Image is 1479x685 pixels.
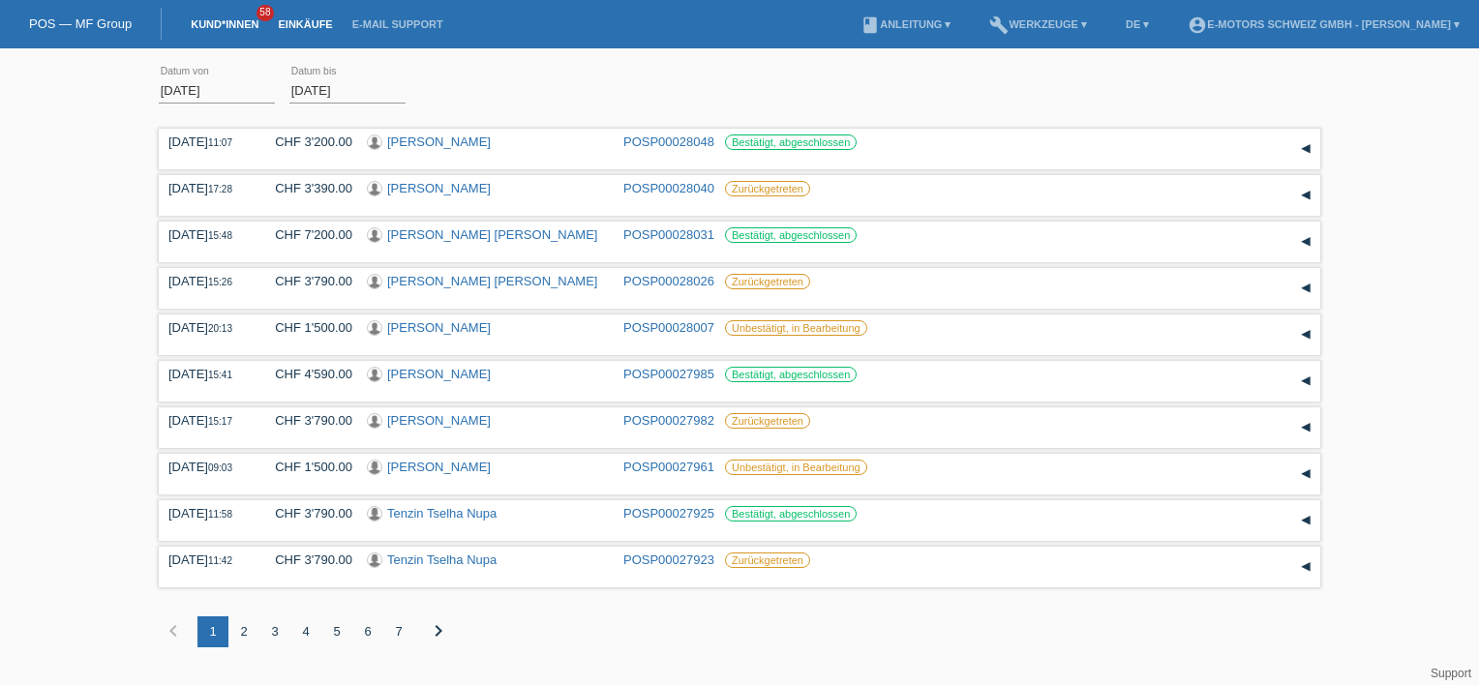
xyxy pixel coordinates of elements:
a: POSP00027925 [623,506,714,521]
label: Bestätigt, abgeschlossen [725,506,857,521]
div: auf-/zuklappen [1291,181,1320,210]
div: [DATE] [168,552,246,567]
div: 7 [383,616,414,647]
span: 15:17 [208,416,232,427]
a: [PERSON_NAME] [387,367,491,381]
a: POSP00028031 [623,227,714,242]
i: book [860,15,880,35]
a: POSP00028040 [623,181,714,195]
a: POSP00027982 [623,413,714,428]
div: 1 [197,616,228,647]
a: Kund*innen [181,18,268,30]
span: 11:58 [208,509,232,520]
label: Zurückgetreten [725,413,810,429]
a: POSP00027923 [623,552,714,567]
label: Bestätigt, abgeschlossen [725,227,857,243]
div: [DATE] [168,181,246,195]
span: 15:41 [208,370,232,380]
a: Support [1431,667,1471,680]
span: 11:42 [208,555,232,566]
div: auf-/zuklappen [1291,320,1320,349]
div: 3 [259,616,290,647]
span: 58 [257,5,274,21]
div: [DATE] [168,367,246,381]
a: POSP00027961 [623,460,714,474]
div: CHF 1'500.00 [260,320,352,335]
div: [DATE] [168,320,246,335]
label: Zurückgetreten [725,274,810,289]
div: auf-/zuklappen [1291,552,1320,581]
span: 17:28 [208,184,232,194]
i: build [989,15,1009,35]
label: Zurückgetreten [725,181,810,196]
div: auf-/zuklappen [1291,413,1320,442]
div: auf-/zuklappen [1291,460,1320,489]
a: POS — MF Group [29,16,132,31]
div: 2 [228,616,259,647]
a: bookAnleitung ▾ [851,18,960,30]
i: chevron_right [427,619,450,642]
a: [PERSON_NAME] [387,413,491,428]
div: [DATE] [168,274,246,288]
div: auf-/zuklappen [1291,506,1320,535]
label: Unbestätigt, in Bearbeitung [725,320,867,336]
div: auf-/zuklappen [1291,274,1320,303]
a: Tenzin Tselha Nupa [387,506,497,521]
a: buildWerkzeuge ▾ [980,18,1097,30]
div: CHF 3'390.00 [260,181,352,195]
a: Tenzin Tselha Nupa [387,552,497,567]
i: chevron_left [162,619,185,642]
div: CHF 3'790.00 [260,413,352,428]
i: account_circle [1188,15,1207,35]
div: CHF 3'200.00 [260,134,352,149]
span: 15:26 [208,277,232,287]
a: [PERSON_NAME] [PERSON_NAME] [387,227,597,242]
div: [DATE] [168,227,246,242]
div: [DATE] [168,413,246,428]
div: CHF 3'790.00 [260,274,352,288]
label: Bestätigt, abgeschlossen [725,134,857,150]
a: [PERSON_NAME] [387,320,491,335]
div: CHF 3'790.00 [260,506,352,521]
label: Unbestätigt, in Bearbeitung [725,460,867,475]
a: POSP00028048 [623,134,714,149]
a: POSP00028026 [623,274,714,288]
a: [PERSON_NAME] [387,134,491,149]
span: 11:07 [208,137,232,148]
a: POSP00027985 [623,367,714,381]
div: auf-/zuklappen [1291,227,1320,256]
div: CHF 1'500.00 [260,460,352,474]
span: 20:13 [208,323,232,334]
div: CHF 4'590.00 [260,367,352,381]
div: [DATE] [168,506,246,521]
label: Zurückgetreten [725,552,810,568]
div: 5 [321,616,352,647]
a: [PERSON_NAME] [387,460,491,474]
div: CHF 3'790.00 [260,552,352,567]
span: 09:03 [208,462,232,473]
div: [DATE] [168,460,246,474]
div: 4 [290,616,321,647]
div: [DATE] [168,134,246,149]
a: E-Mail Support [343,18,453,30]
a: POSP00028007 [623,320,714,335]
a: [PERSON_NAME] [PERSON_NAME] [387,274,597,288]
div: 6 [352,616,383,647]
a: account_circleE-Motors Schweiz GmbH - [PERSON_NAME] ▾ [1178,18,1469,30]
a: DE ▾ [1116,18,1159,30]
div: CHF 7'200.00 [260,227,352,242]
a: Einkäufe [268,18,342,30]
label: Bestätigt, abgeschlossen [725,367,857,382]
div: auf-/zuklappen [1291,367,1320,396]
div: auf-/zuklappen [1291,134,1320,164]
a: [PERSON_NAME] [387,181,491,195]
span: 15:48 [208,230,232,241]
